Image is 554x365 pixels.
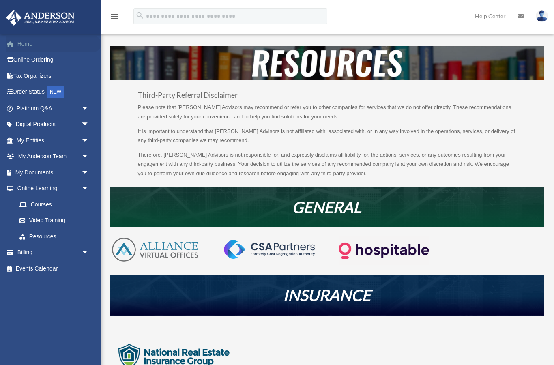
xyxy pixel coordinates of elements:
[138,127,516,151] p: It is important to understand that [PERSON_NAME] Advisors is not affiliated with, associated with...
[81,180,97,197] span: arrow_drop_down
[138,103,516,127] p: Please note that [PERSON_NAME] Advisors may recommend or refer you to other companies for service...
[110,11,119,21] i: menu
[224,240,315,259] img: CSA-partners-Formerly-Cost-Segregation-Authority
[47,86,64,98] div: NEW
[138,150,516,178] p: Therefore, [PERSON_NAME] Advisors is not responsible for, and expressly disclaims all liability f...
[6,148,101,165] a: My Anderson Teamarrow_drop_down
[11,213,101,229] a: Video Training
[6,132,101,148] a: My Entitiesarrow_drop_down
[81,132,97,149] span: arrow_drop_down
[6,116,101,133] a: Digital Productsarrow_drop_down
[6,68,101,84] a: Tax Organizers
[11,228,97,245] a: Resources
[81,100,97,117] span: arrow_drop_down
[110,14,119,21] a: menu
[110,46,544,80] img: resources-header
[536,10,548,22] img: User Pic
[4,10,77,26] img: Anderson Advisors Platinum Portal
[135,11,144,20] i: search
[81,164,97,181] span: arrow_drop_down
[11,196,101,213] a: Courses
[6,84,101,101] a: Order StatusNEW
[81,116,97,133] span: arrow_drop_down
[138,92,516,103] h3: Third-Party Referral Disclaimer
[292,198,361,216] em: GENERAL
[81,245,97,261] span: arrow_drop_down
[6,100,101,116] a: Platinum Q&Aarrow_drop_down
[6,52,101,68] a: Online Ordering
[6,164,101,180] a: My Documentsarrow_drop_down
[6,245,101,261] a: Billingarrow_drop_down
[110,236,200,263] img: AVO-logo-1-color
[6,260,101,277] a: Events Calendar
[339,236,429,265] img: Logo-transparent-dark
[283,286,371,304] em: INSURANCE
[81,148,97,165] span: arrow_drop_down
[6,36,101,52] a: Home
[6,180,101,197] a: Online Learningarrow_drop_down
